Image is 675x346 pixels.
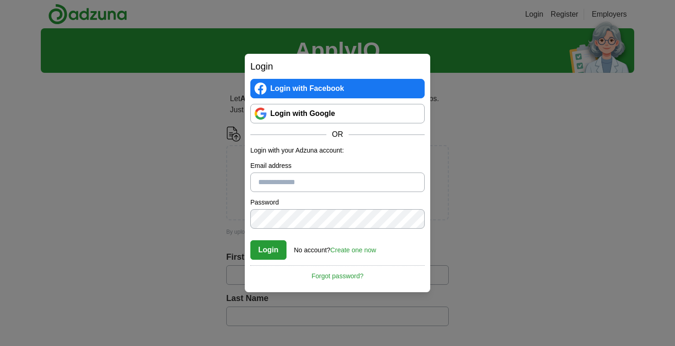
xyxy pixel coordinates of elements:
a: Forgot password? [250,265,425,281]
h2: Login [250,59,425,73]
a: Login with Google [250,104,425,123]
span: OR [326,129,349,140]
label: Email address [250,161,425,171]
p: Login with your Adzuna account: [250,146,425,155]
a: Login with Facebook [250,79,425,98]
a: Create one now [331,246,376,254]
button: Login [250,240,287,260]
div: No account? [294,240,376,255]
label: Password [250,198,425,207]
